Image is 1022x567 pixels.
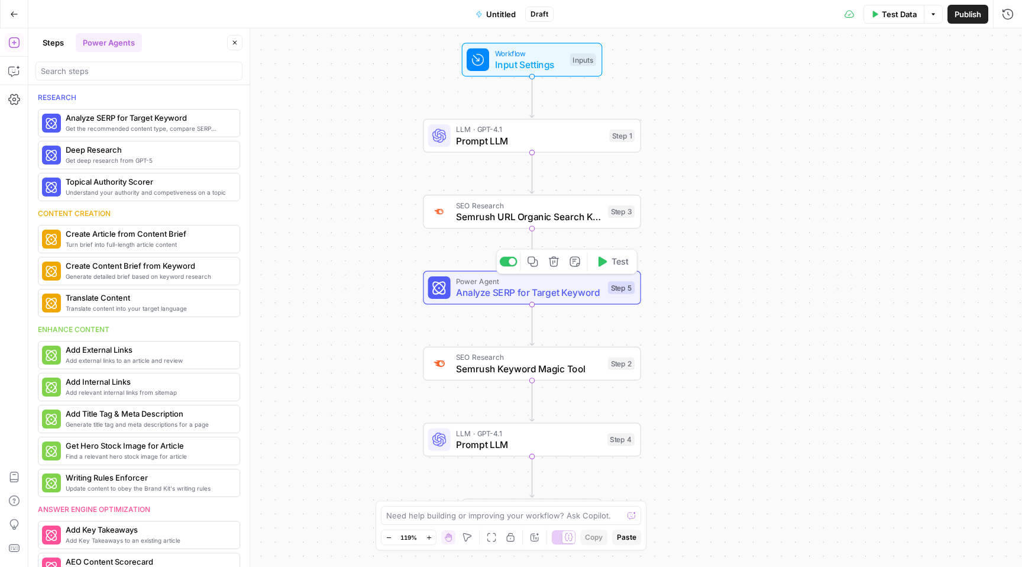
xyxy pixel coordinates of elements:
[66,112,230,124] span: Analyze SERP for Target Keyword
[66,388,230,397] span: Add relevant internal links from sitemap
[456,428,601,439] span: LLM · GPT-4.1
[38,92,240,103] div: Research
[580,530,607,545] button: Copy
[66,356,230,365] span: Add external links to an article and review
[456,276,602,287] span: Power Agent
[423,43,641,76] div: WorkflowInput SettingsInputs
[531,9,548,20] span: Draft
[456,362,602,376] span: Semrush Keyword Magic Tool
[947,5,988,24] button: Publish
[456,437,601,452] span: Prompt LLM
[76,33,142,52] button: Power Agents
[495,48,565,59] span: Workflow
[38,208,240,219] div: Content creation
[400,533,417,542] span: 119%
[423,119,641,153] div: LLM · GPT-4.1Prompt LLMStep 1
[423,499,641,533] div: Single OutputOutputEnd
[530,305,534,346] g: Edge from step_5 to step_2
[66,408,230,420] span: Add Title Tag & Meta Description
[612,530,641,545] button: Paste
[495,57,565,72] span: Input Settings
[66,188,230,197] span: Understand your authority and competiveness on a topic
[66,304,230,313] span: Translate content into your target language
[66,420,230,429] span: Generate title tag and meta descriptions for a page
[456,199,602,211] span: SEO Research
[432,205,447,217] img: ey5lt04xp3nqzrimtu8q5fsyor3u
[456,285,602,299] span: Analyze SERP for Target Keyword
[608,357,635,370] div: Step 2
[608,281,635,294] div: Step 5
[66,292,230,304] span: Translate Content
[468,5,523,24] button: Untitled
[66,452,230,461] span: Find a relevant hero stock image for article
[38,504,240,515] div: Answer engine optimization
[66,260,230,272] span: Create Content Brief from Keyword
[456,124,604,135] span: LLM · GPT-4.1
[882,8,917,20] span: Test Data
[486,8,516,20] span: Untitled
[66,524,230,536] span: Add Key Takeaways
[66,228,230,240] span: Create Article from Content Brief
[423,270,641,304] div: Power AgentAnalyze SERP for Target KeywordStep 5Test
[66,376,230,388] span: Add Internal Links
[66,472,230,484] span: Writing Rules Enforcer
[609,130,635,142] div: Step 1
[612,255,629,268] span: Test
[423,347,641,381] div: SEO ResearchSemrush Keyword Magic ToolStep 2
[590,253,634,271] button: Test
[456,134,604,148] span: Prompt LLM
[432,356,447,371] img: 8a3tdog8tf0qdwwcclgyu02y995m
[530,381,534,421] g: Edge from step_2 to step_4
[35,33,71,52] button: Steps
[423,195,641,228] div: SEO ResearchSemrush URL Organic Search KeywordsStep 3
[38,324,240,335] div: Enhance content
[530,456,534,497] g: Edge from step_4 to end
[66,144,230,156] span: Deep Research
[585,532,603,543] span: Copy
[863,5,924,24] button: Test Data
[66,176,230,188] span: Topical Authority Scorer
[607,433,635,446] div: Step 4
[570,53,596,66] div: Inputs
[456,210,602,224] span: Semrush URL Organic Search Keywords
[456,352,602,363] span: SEO Research
[955,8,981,20] span: Publish
[66,124,230,133] span: Get the recommended content type, compare SERP headers, and analyze SERP patterns
[423,423,641,456] div: LLM · GPT-4.1Prompt LLMStep 4
[66,484,230,493] span: Update content to obey the Brand Kit's writing rules
[66,156,230,165] span: Get deep research from GPT-5
[66,440,230,452] span: Get Hero Stock Image for Article
[66,240,230,249] span: Turn brief into full-length article content
[66,272,230,281] span: Generate detailed brief based on keyword research
[617,532,636,543] span: Paste
[66,536,230,545] span: Add Key Takeaways to an existing article
[608,205,635,218] div: Step 3
[66,344,230,356] span: Add External Links
[530,76,534,117] g: Edge from start to step_1
[41,65,237,77] input: Search steps
[530,153,534,194] g: Edge from step_1 to step_3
